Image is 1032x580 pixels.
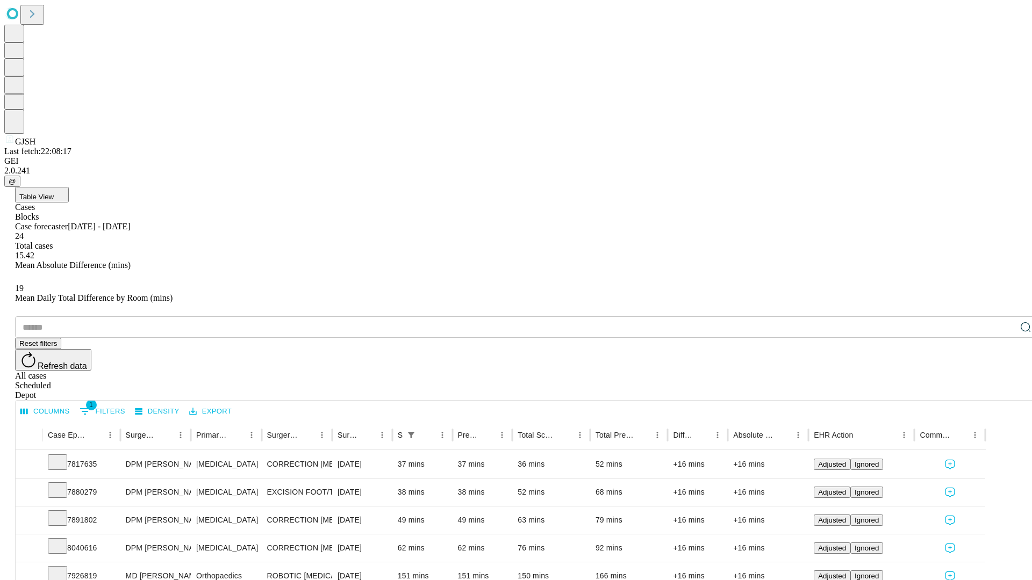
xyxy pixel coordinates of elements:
[458,506,507,534] div: 49 mins
[15,231,24,241] span: 24
[158,427,173,443] button: Sort
[733,506,803,534] div: +16 mins
[314,427,329,443] button: Menu
[458,534,507,562] div: 62 mins
[38,361,87,371] span: Refresh data
[103,427,118,443] button: Menu
[15,137,35,146] span: GJSH
[710,427,725,443] button: Menu
[126,431,157,439] div: Surgeon Name
[15,187,69,202] button: Table View
[855,572,879,580] span: Ignored
[518,506,585,534] div: 63 mins
[673,534,722,562] div: +16 mins
[196,479,256,506] div: [MEDICAL_DATA]
[338,479,387,506] div: [DATE]
[398,534,447,562] div: 62 mins
[818,572,846,580] span: Adjusted
[132,403,182,420] button: Density
[48,506,115,534] div: 7891802
[596,479,663,506] div: 68 mins
[126,534,185,562] div: DPM [PERSON_NAME] [PERSON_NAME]
[818,488,846,496] span: Adjusted
[814,431,853,439] div: EHR Action
[458,451,507,478] div: 37 mins
[126,479,185,506] div: DPM [PERSON_NAME] [PERSON_NAME]
[850,487,883,498] button: Ignored
[267,479,327,506] div: EXCISION FOOT/TOE SUBQ TUMOR, 1.5 CM OR MORE
[814,459,850,470] button: Adjusted
[557,427,572,443] button: Sort
[494,427,510,443] button: Menu
[814,487,850,498] button: Adjusted
[86,400,97,410] span: 1
[596,431,634,439] div: Total Predicted Duration
[21,539,37,558] button: Expand
[77,403,128,420] button: Show filters
[854,427,869,443] button: Sort
[398,506,447,534] div: 49 mins
[126,451,185,478] div: DPM [PERSON_NAME] [PERSON_NAME]
[267,451,327,478] div: CORRECTION [MEDICAL_DATA]
[15,251,34,260] span: 15.42
[360,427,375,443] button: Sort
[818,460,846,468] span: Adjusted
[818,516,846,524] span: Adjusted
[814,542,850,554] button: Adjusted
[673,451,722,478] div: +16 mins
[4,147,71,156] span: Last fetch: 22:08:17
[850,542,883,554] button: Ignored
[173,427,188,443] button: Menu
[196,451,256,478] div: [MEDICAL_DATA]
[733,479,803,506] div: +16 mins
[673,506,722,534] div: +16 mins
[850,514,883,526] button: Ignored
[458,431,479,439] div: Predicted In Room Duration
[15,260,131,270] span: Mean Absolute Difference (mins)
[48,451,115,478] div: 7817635
[15,222,68,231] span: Case forecaster
[850,459,883,470] button: Ignored
[596,534,663,562] div: 92 mins
[15,293,173,302] span: Mean Daily Total Difference by Room (mins)
[518,451,585,478] div: 36 mins
[4,156,1028,166] div: GEI
[88,427,103,443] button: Sort
[196,431,227,439] div: Primary Service
[196,534,256,562] div: [MEDICAL_DATA]
[18,403,73,420] button: Select columns
[572,427,587,443] button: Menu
[338,431,359,439] div: Surgery Date
[338,534,387,562] div: [DATE]
[818,544,846,552] span: Adjusted
[435,427,450,443] button: Menu
[126,506,185,534] div: DPM [PERSON_NAME] [PERSON_NAME]
[21,511,37,530] button: Expand
[338,451,387,478] div: [DATE]
[855,544,879,552] span: Ignored
[15,241,53,250] span: Total cases
[518,534,585,562] div: 76 mins
[855,460,879,468] span: Ignored
[4,176,20,187] button: @
[299,427,314,443] button: Sort
[19,193,54,201] span: Table View
[48,534,115,562] div: 8040616
[635,427,650,443] button: Sort
[267,506,327,534] div: CORRECTION [MEDICAL_DATA], DISTAL [MEDICAL_DATA] [MEDICAL_DATA]
[267,431,298,439] div: Surgery Name
[196,506,256,534] div: [MEDICAL_DATA]
[21,455,37,474] button: Expand
[9,177,16,185] span: @
[650,427,665,443] button: Menu
[596,506,663,534] div: 79 mins
[15,284,24,293] span: 19
[479,427,494,443] button: Sort
[673,431,694,439] div: Difference
[21,483,37,502] button: Expand
[187,403,234,420] button: Export
[404,427,419,443] button: Show filters
[48,479,115,506] div: 7880279
[398,479,447,506] div: 38 mins
[518,479,585,506] div: 52 mins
